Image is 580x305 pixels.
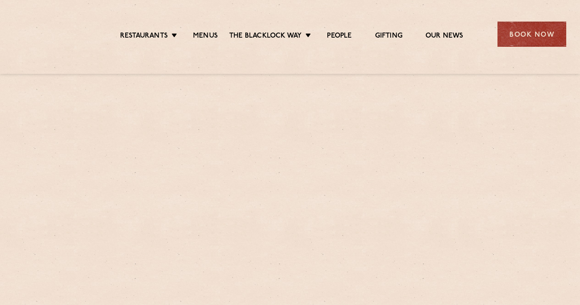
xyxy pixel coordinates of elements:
a: People [327,32,352,42]
a: Gifting [375,32,403,42]
a: The Blacklock Way [229,32,302,42]
a: Menus [193,32,218,42]
a: Restaurants [120,32,168,42]
div: Book Now [497,22,566,47]
img: svg%3E [14,9,90,60]
a: Our News [425,32,464,42]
